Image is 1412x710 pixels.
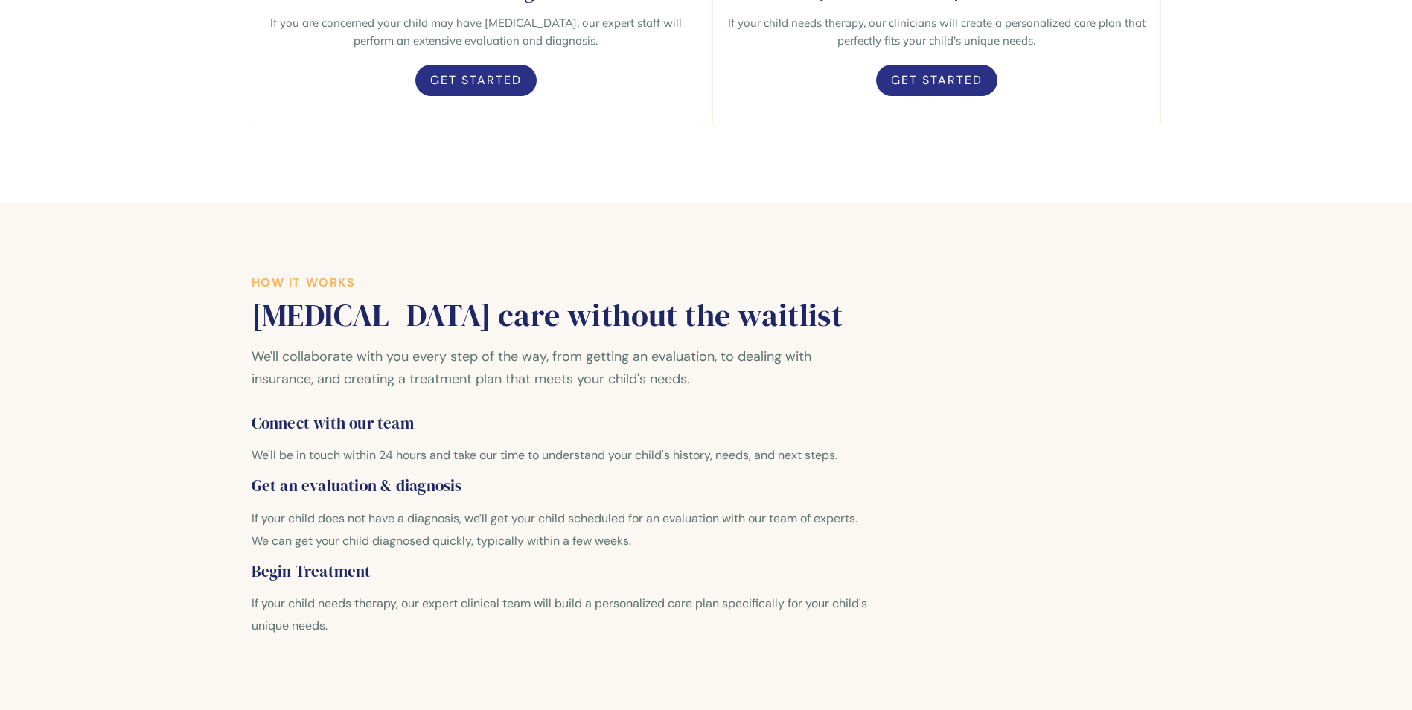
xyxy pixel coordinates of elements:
[252,345,873,390] p: We'll collaborate with you every step of the way, from getting an evaluation, to dealing with ins...
[252,563,371,581] h2: Begin Treatment
[876,65,997,96] a: Get Started
[415,65,537,96] a: Get Started
[267,14,685,50] p: If you are concerned your child may have [MEDICAL_DATA], our expert staff will perform an extensi...
[728,14,1146,50] p: If your child needs therapy, our clinicians will create a personalized care plan that perfectly f...
[252,297,873,333] h2: [MEDICAL_DATA] care without the waitlist
[252,508,873,552] p: If your child does not have a diagnosis, we'll get your child scheduled for an evaluation with ou...
[252,444,873,467] p: We'll be in touch within 24 hours and take our time to understand your child's history, needs, an...
[252,592,873,637] p: If your child needs therapy, our expert clinical team will build a personalized care plan specifi...
[252,415,414,432] h2: Connect with our team
[252,276,873,290] div: How it works
[252,477,462,495] h2: Get an evaluation & diagnosis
